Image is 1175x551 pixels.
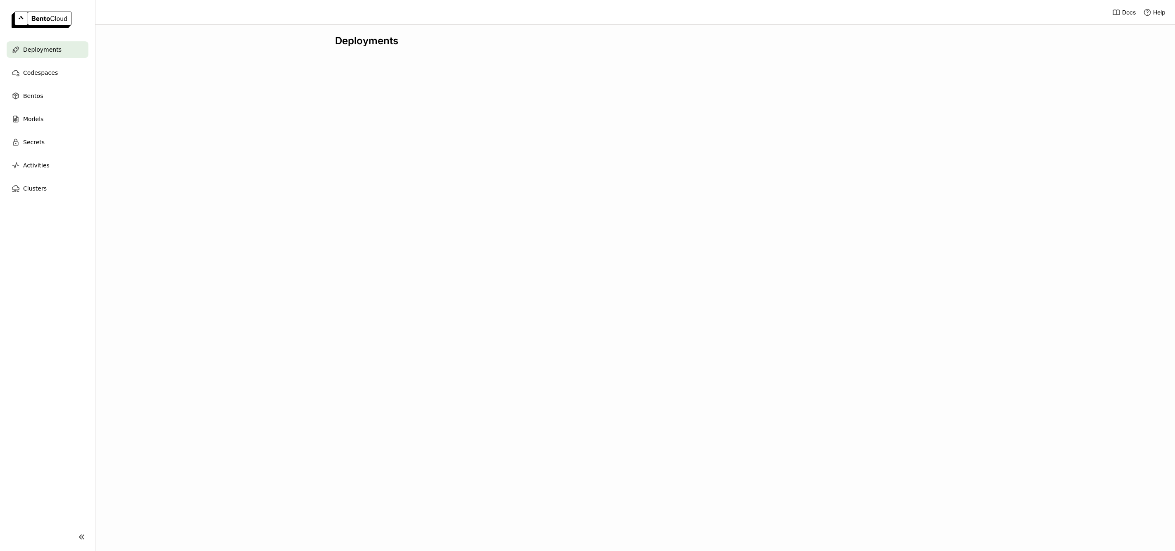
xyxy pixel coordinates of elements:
[23,160,50,170] span: Activities
[335,35,935,47] div: Deployments
[23,91,43,101] span: Bentos
[23,137,45,147] span: Secrets
[7,134,88,150] a: Secrets
[1122,9,1136,16] span: Docs
[23,45,62,55] span: Deployments
[23,114,43,124] span: Models
[1143,8,1165,17] div: Help
[7,157,88,174] a: Activities
[23,68,58,78] span: Codespaces
[1112,8,1136,17] a: Docs
[1153,9,1165,16] span: Help
[7,111,88,127] a: Models
[7,88,88,104] a: Bentos
[23,184,47,193] span: Clusters
[12,12,71,28] img: logo
[7,180,88,197] a: Clusters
